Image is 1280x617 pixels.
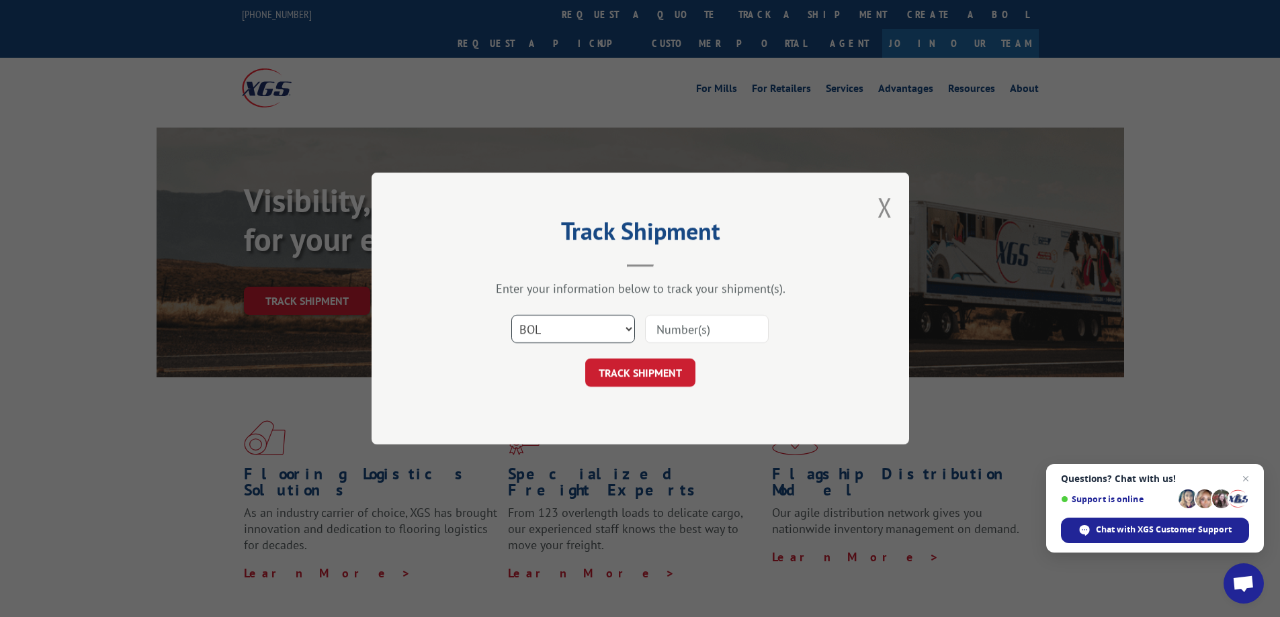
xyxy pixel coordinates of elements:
h2: Track Shipment [439,222,842,247]
span: Questions? Chat with us! [1061,473,1249,484]
button: TRACK SHIPMENT [585,359,695,387]
span: Chat with XGS Customer Support [1061,518,1249,543]
div: Enter your information below to track your shipment(s). [439,281,842,296]
span: Chat with XGS Customer Support [1096,524,1232,536]
button: Close modal [878,189,892,225]
input: Number(s) [645,315,769,343]
span: Support is online [1061,494,1174,504]
a: Open chat [1224,563,1264,604]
